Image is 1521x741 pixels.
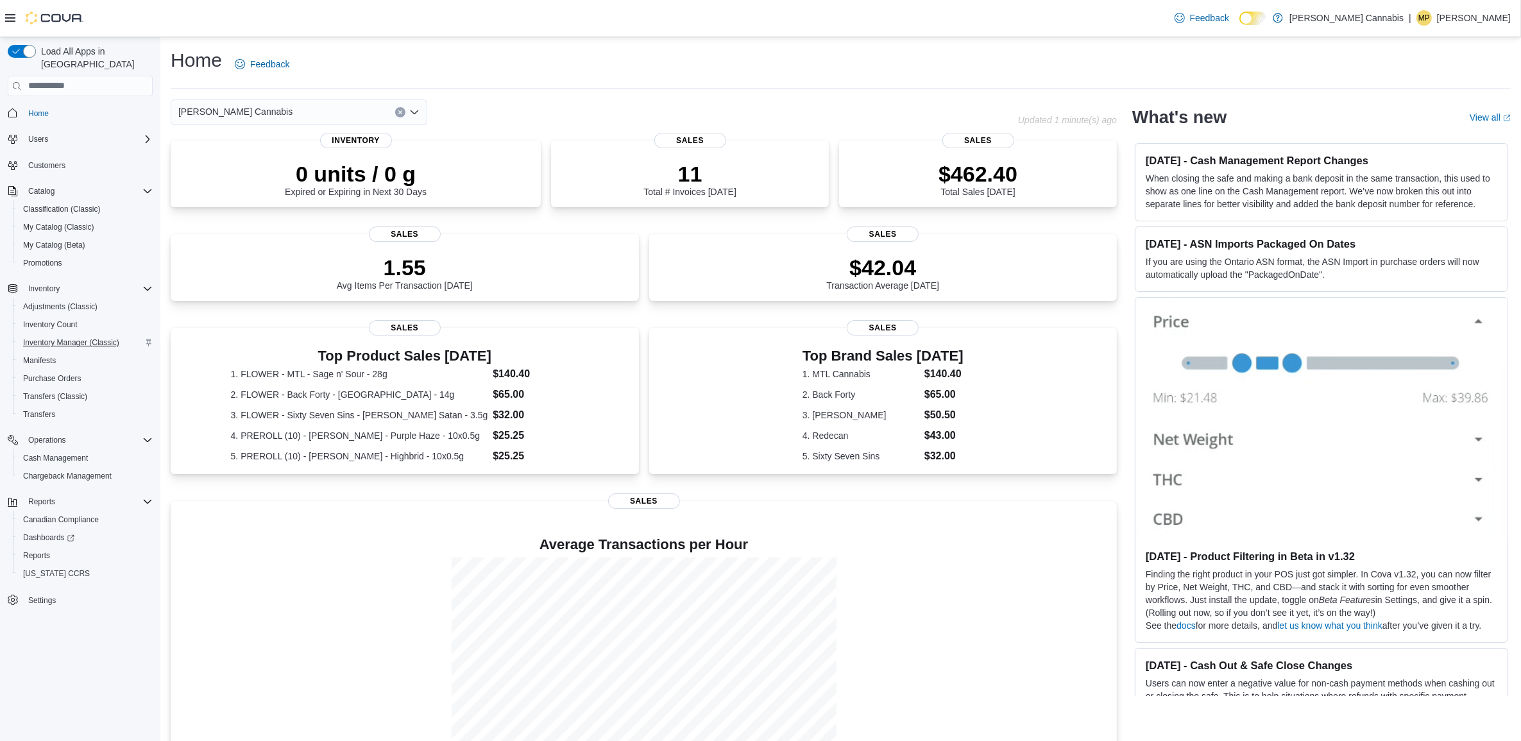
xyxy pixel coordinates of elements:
[18,548,55,563] a: Reports
[924,428,964,443] dd: $43.00
[13,565,158,583] button: [US_STATE] CCRS
[1146,619,1497,632] p: See the for more details, and after you’ve given it a try.
[231,348,579,364] h3: Top Product Sales [DATE]
[181,537,1107,552] h4: Average Transactions per Hour
[320,133,392,148] span: Inventory
[18,317,153,332] span: Inventory Count
[28,160,65,171] span: Customers
[23,432,71,448] button: Operations
[1409,10,1411,26] p: |
[18,371,87,386] a: Purchase Orders
[493,407,579,423] dd: $32.00
[23,302,98,312] span: Adjustments (Classic)
[1146,237,1497,250] h3: [DATE] - ASN Imports Packaged On Dates
[28,497,55,507] span: Reports
[13,352,158,370] button: Manifests
[826,255,939,291] div: Transaction Average [DATE]
[26,12,83,24] img: Cova
[18,371,153,386] span: Purchase Orders
[493,387,579,402] dd: $65.00
[18,468,117,484] a: Chargeback Management
[13,200,158,218] button: Classification (Classic)
[1146,154,1497,167] h3: [DATE] - Cash Management Report Changes
[1437,10,1511,26] p: [PERSON_NAME]
[643,161,736,197] div: Total # Invoices [DATE]
[1146,568,1497,619] p: Finding the right product in your POS just got simpler. In Cova v1.32, you can now filter by Pric...
[369,320,441,336] span: Sales
[23,132,53,147] button: Users
[23,157,153,173] span: Customers
[23,593,61,608] a: Settings
[803,348,964,364] h3: Top Brand Sales [DATE]
[23,258,62,268] span: Promotions
[18,353,153,368] span: Manifests
[803,368,919,380] dt: 1. MTL Cannabis
[1146,659,1497,672] h3: [DATE] - Cash Out & Safe Close Changes
[23,532,74,543] span: Dashboards
[13,511,158,529] button: Canadian Compliance
[847,320,919,336] span: Sales
[3,280,158,298] button: Inventory
[23,106,54,121] a: Home
[608,493,680,509] span: Sales
[18,237,153,253] span: My Catalog (Beta)
[847,226,919,242] span: Sales
[3,182,158,200] button: Catalog
[231,388,488,401] dt: 2. FLOWER - Back Forty - [GEOGRAPHIC_DATA] - 14g
[28,108,49,119] span: Home
[28,595,56,606] span: Settings
[939,161,1017,187] p: $462.40
[18,317,83,332] a: Inventory Count
[18,335,124,350] a: Inventory Manager (Classic)
[23,494,153,509] span: Reports
[171,47,222,73] h1: Home
[13,316,158,334] button: Inventory Count
[1319,595,1375,605] em: Beta Features
[23,281,153,296] span: Inventory
[231,450,488,463] dt: 5. PREROLL (10) - [PERSON_NAME] - Highbrid - 10x0.5g
[18,548,153,563] span: Reports
[23,515,99,525] span: Canadian Compliance
[1239,12,1266,25] input: Dark Mode
[18,299,103,314] a: Adjustments (Classic)
[23,355,56,366] span: Manifests
[13,236,158,254] button: My Catalog (Beta)
[23,105,153,121] span: Home
[409,107,420,117] button: Open list of options
[13,298,158,316] button: Adjustments (Classic)
[3,493,158,511] button: Reports
[654,133,726,148] span: Sales
[924,448,964,464] dd: $32.00
[28,435,66,445] span: Operations
[285,161,427,187] p: 0 units / 0 g
[8,99,153,643] nav: Complex example
[23,158,71,173] a: Customers
[28,284,60,294] span: Inventory
[1146,550,1497,563] h3: [DATE] - Product Filtering in Beta in v1.32
[13,529,158,547] a: Dashboards
[23,409,55,420] span: Transfers
[18,389,153,404] span: Transfers (Classic)
[18,512,153,527] span: Canadian Compliance
[18,237,90,253] a: My Catalog (Beta)
[18,255,153,271] span: Promotions
[28,134,48,144] span: Users
[1277,620,1382,631] a: let us know what you think
[18,450,93,466] a: Cash Management
[23,471,112,481] span: Chargeback Management
[337,255,473,280] p: 1.55
[3,431,158,449] button: Operations
[28,186,55,196] span: Catalog
[18,407,153,422] span: Transfers
[493,428,579,443] dd: $25.25
[1416,10,1432,26] div: Matt Pozdrowski
[3,156,158,175] button: Customers
[1177,620,1196,631] a: docs
[3,130,158,148] button: Users
[231,368,488,380] dt: 1. FLOWER - MTL - Sage n' Sour - 28g
[924,407,964,423] dd: $50.50
[18,566,153,581] span: Washington CCRS
[1169,5,1234,31] a: Feedback
[23,132,153,147] span: Users
[18,201,153,217] span: Classification (Classic)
